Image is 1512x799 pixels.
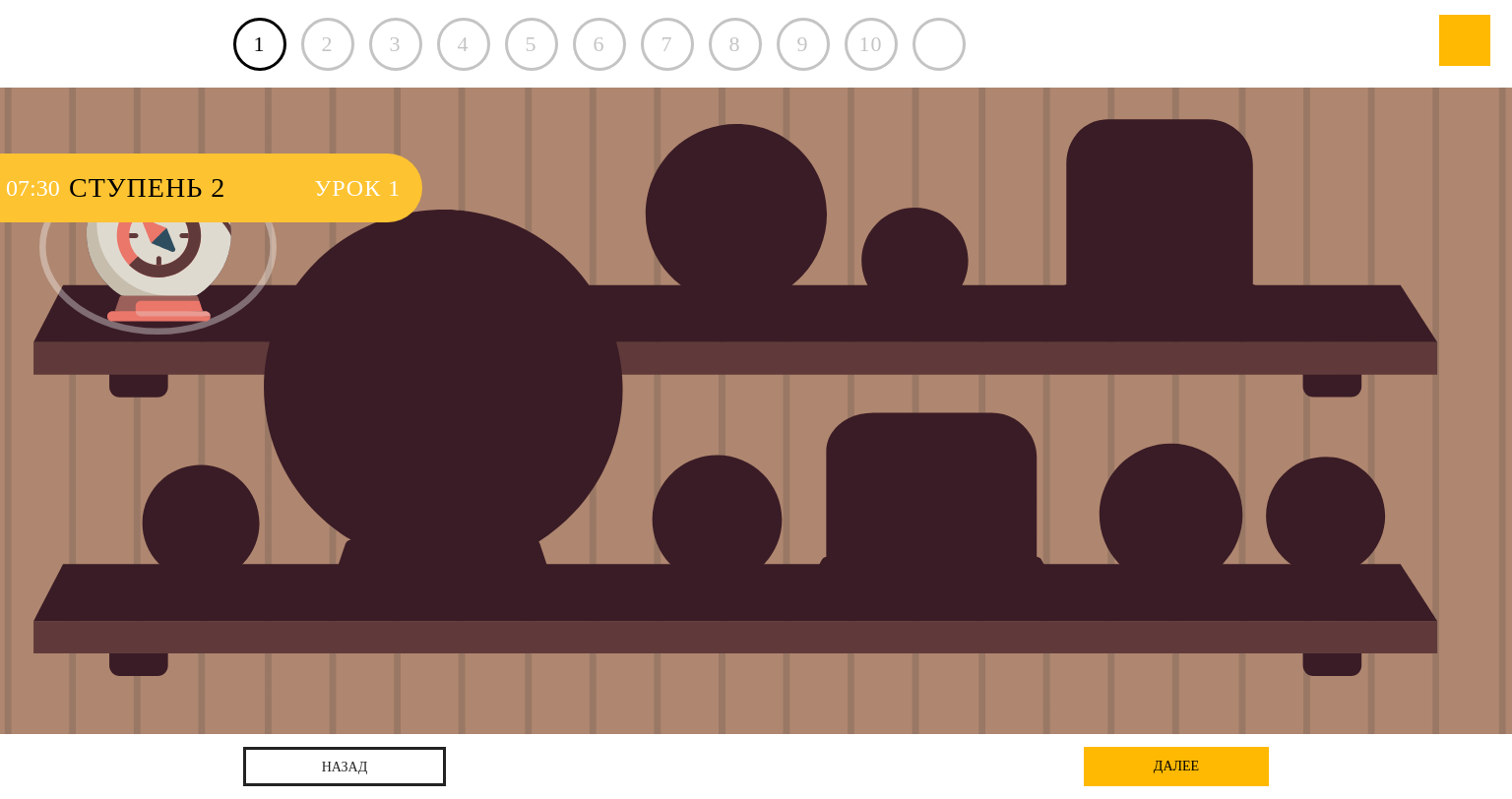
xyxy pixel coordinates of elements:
[243,747,446,786] a: назад
[641,18,694,71] div: 7
[709,18,762,71] div: 8
[69,154,294,222] span: Ступень 2
[314,154,401,222] span: Урок 1
[573,18,626,71] div: 6
[1084,747,1269,786] div: далее
[437,18,490,71] div: 4
[369,18,422,71] div: 3
[505,18,558,71] div: 5
[6,154,30,222] div: 07
[777,18,830,71] div: 9
[30,154,36,222] div: :
[845,18,898,71] div: 10
[36,154,60,222] div: 30
[233,18,286,71] a: 1
[301,18,354,71] div: 2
